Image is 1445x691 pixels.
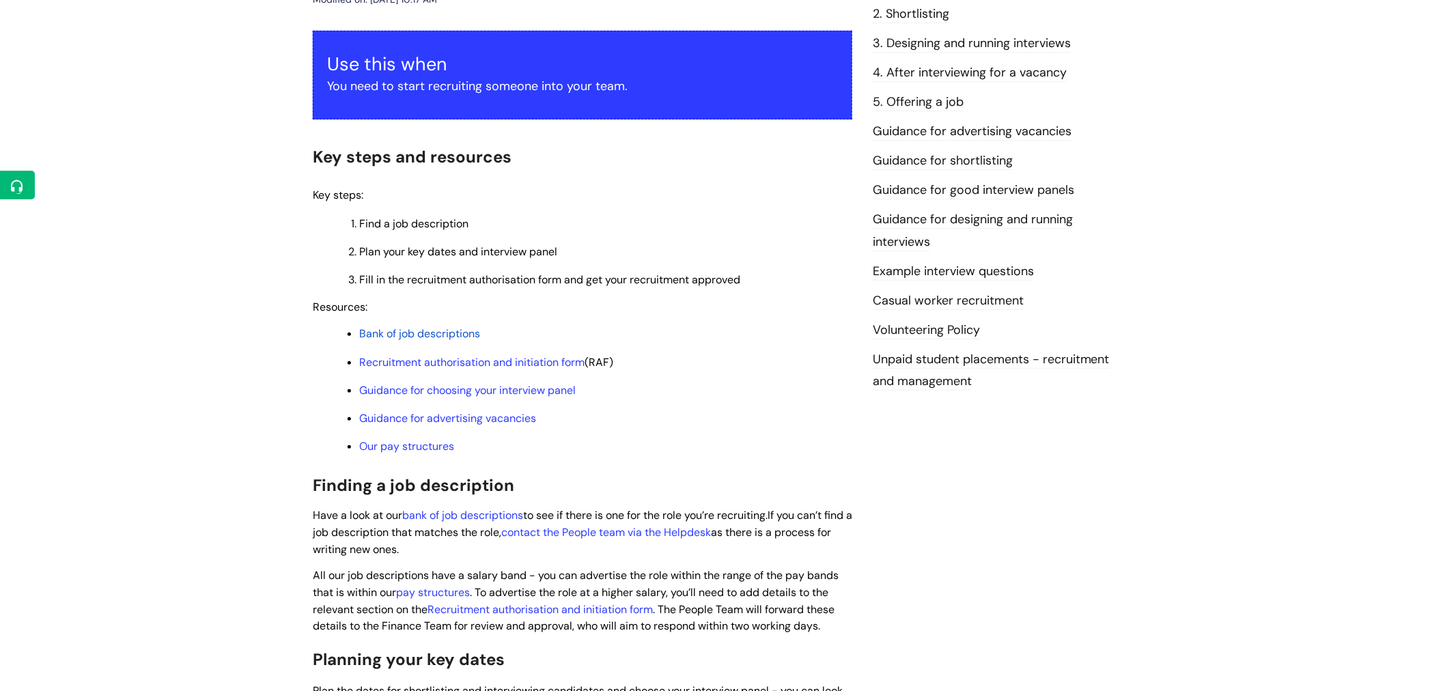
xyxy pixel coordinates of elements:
[359,355,852,370] p: (RAF)
[873,292,1024,310] a: Casual worker recruitment
[359,216,468,231] span: Find a job description
[873,5,949,23] a: 2. Shortlisting
[313,146,511,167] span: Key steps and resources
[873,182,1074,199] a: Guidance for good interview panels
[873,152,1013,170] a: Guidance for shortlisting
[359,326,480,341] a: Bank of job descriptions
[359,355,585,369] a: Recruitment authorisation and initiation form
[873,35,1071,53] a: 3. Designing and running interviews
[873,211,1073,251] a: Guidance for designing and running interviews
[327,53,838,75] h3: Use this when
[359,411,536,425] a: Guidance for advertising vacancies
[873,351,1110,391] a: Unpaid student placements - recruitment and management
[873,64,1067,82] a: 4. After interviewing for a vacancy
[359,244,557,259] span: Plan your key dates and interview panel
[313,475,514,496] span: Finding a job description
[327,75,838,97] p: You need to start recruiting someone into your team.
[313,508,852,556] span: If you can’t find a job description that matches the role, as there is a process for writing new ...
[313,568,839,633] span: All our job descriptions have a salary band - you can advertise the role within the range of the ...
[359,383,576,397] a: Guidance for choosing your interview panel
[873,322,980,339] a: Volunteering Policy
[873,94,964,111] a: 5. Offering a job
[313,508,768,522] span: Have a look at our to see if there is one for the role you’re recruiting.
[873,123,1071,141] a: Guidance for advertising vacancies
[396,585,470,600] a: pay structures
[501,525,711,539] a: contact the People team via the Helpdesk
[359,272,740,287] span: Fill in the recruitment authorisation form and get your recruitment approved
[873,263,1034,281] a: Example interview questions
[313,300,367,314] span: Resources:
[427,602,653,617] a: Recruitment authorisation and initiation form
[313,188,363,202] span: Key steps:
[359,439,454,453] a: Our pay structures
[402,508,523,522] a: bank of job descriptions
[313,649,505,670] span: Planning your key dates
